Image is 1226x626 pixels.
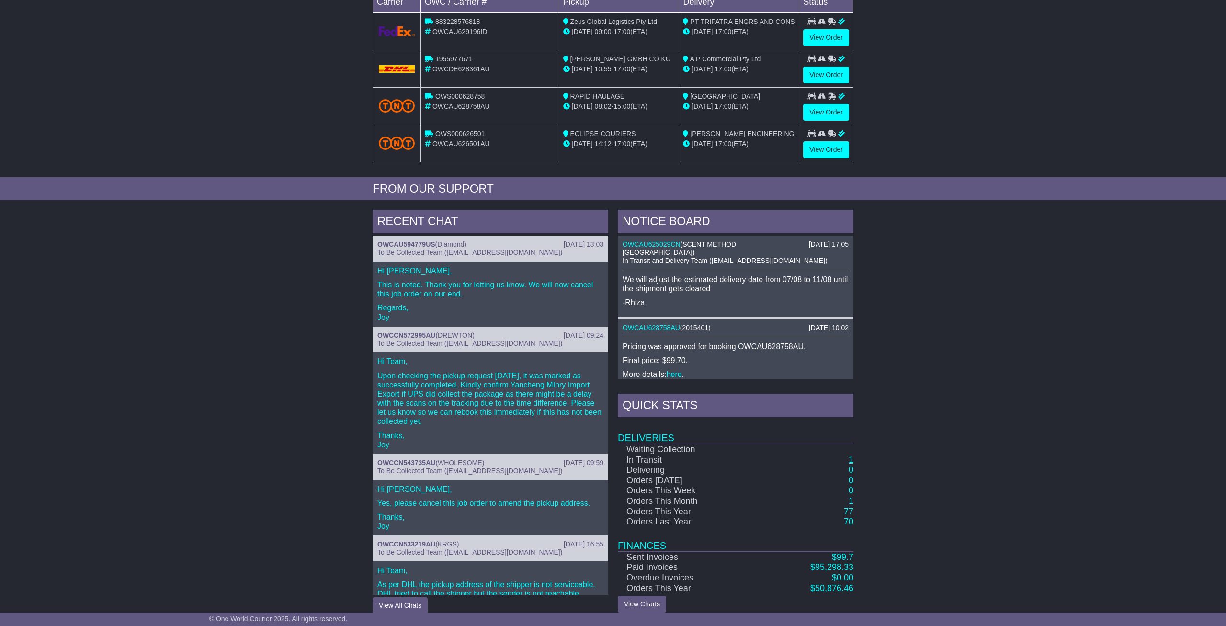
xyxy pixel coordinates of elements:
span: 15:00 [613,102,630,110]
span: [PERSON_NAME] ENGINEERING [690,130,794,137]
td: Orders This Week [618,486,761,496]
div: (ETA) [683,64,795,74]
a: View Order [803,104,849,121]
td: Orders [DATE] [618,476,761,486]
span: [DATE] [572,28,593,35]
span: [DATE] [692,140,713,148]
p: This is noted. Thank you for letting us know. We will now cancel this job order on our end. [377,280,603,298]
span: OWS000628758 [435,92,485,100]
td: Overdue Invoices [618,573,761,583]
span: KRGS [438,540,457,548]
a: 0 [849,465,853,475]
a: OWCAU628758AU [623,324,680,331]
img: TNT_Domestic.png [379,137,415,149]
div: - (ETA) [563,27,675,37]
p: Yes, please cancel this job order to amend the pickup address. [377,499,603,508]
a: OWCAU625029CN [623,240,681,248]
span: In Transit and Delivery Team ([EMAIL_ADDRESS][DOMAIN_NAME]) [623,257,828,264]
p: Hi Team, [377,566,603,575]
span: OWCDE628361AU [432,65,490,73]
span: [DATE] [692,102,713,110]
button: View All Chats [373,597,428,614]
span: ECLIPSE COURIERS [570,130,636,137]
p: Hi Team, [377,357,603,366]
td: Waiting Collection [618,444,761,455]
a: OWCCN543735AU [377,459,435,467]
span: 17:00 [715,28,731,35]
p: We will adjust the estimated delivery date from 07/08 to 11/08 until the shipment gets cleared [623,275,849,293]
p: Thanks, Joy [377,431,603,449]
span: OWCAU628758AU [432,102,490,110]
span: WHOLESOME [438,459,482,467]
span: A P Commercial Pty Ltd [690,55,761,63]
span: 10:55 [595,65,612,73]
img: DHL.png [379,65,415,73]
span: DREWTON [438,331,472,339]
span: To Be Collected Team ([EMAIL_ADDRESS][DOMAIN_NAME]) [377,249,562,256]
div: ( ) [377,459,603,467]
span: 99.7 [837,552,853,562]
td: Finances [618,527,853,552]
td: Sent Invoices [618,552,761,563]
a: OWCAU594779US [377,240,435,248]
span: 14:12 [595,140,612,148]
div: [DATE] 13:03 [564,240,603,249]
a: $0.00 [832,573,853,582]
span: 17:00 [715,65,731,73]
div: [DATE] 17:05 [809,240,849,249]
span: SCENT METHOD [GEOGRAPHIC_DATA] [623,240,736,256]
span: 17:00 [613,65,630,73]
td: In Transit [618,455,761,466]
span: 17:00 [613,28,630,35]
a: OWCCN572995AU [377,331,435,339]
td: Orders Last Year [618,517,761,527]
span: © One World Courier 2025. All rights reserved. [209,615,348,623]
span: 08:02 [595,102,612,110]
a: 0 [849,486,853,495]
a: View Order [803,141,849,158]
span: [DATE] [692,65,713,73]
span: To Be Collected Team ([EMAIL_ADDRESS][DOMAIN_NAME]) [377,467,562,475]
span: [PERSON_NAME] GMBH CO KG [570,55,671,63]
span: OWCAU626501AU [432,140,490,148]
p: More details: . [623,370,849,379]
div: [DATE] 09:59 [564,459,603,467]
span: [DATE] [572,65,593,73]
span: To Be Collected Team ([EMAIL_ADDRESS][DOMAIN_NAME]) [377,340,562,347]
a: View Charts [618,596,666,613]
td: Orders This Year [618,507,761,517]
img: GetCarrierServiceLogo [379,26,415,36]
td: Paid Invoices [618,562,761,573]
a: View Order [803,29,849,46]
span: 17:00 [715,102,731,110]
a: 1 [849,455,853,465]
div: ( ) [623,240,849,257]
a: $99.7 [832,552,853,562]
div: (ETA) [683,102,795,112]
td: Orders This Month [618,496,761,507]
img: TNT_Domestic.png [379,99,415,112]
p: -Rhiza [623,298,849,307]
span: 1955977671 [435,55,473,63]
a: OWCCN533219AU [377,540,435,548]
div: ( ) [377,331,603,340]
div: ( ) [377,240,603,249]
a: $50,876.46 [810,583,853,593]
span: 50,876.46 [815,583,853,593]
p: Thanks, Joy [377,512,603,531]
td: Orders This Year [618,583,761,594]
span: 0.00 [837,573,853,582]
div: ( ) [377,540,603,548]
div: Quick Stats [618,394,853,420]
span: To Be Collected Team ([EMAIL_ADDRESS][DOMAIN_NAME]) [377,548,562,556]
span: 09:00 [595,28,612,35]
span: [DATE] [572,102,593,110]
div: NOTICE BOARD [618,210,853,236]
td: Delivering [618,465,761,476]
div: - (ETA) [563,64,675,74]
span: RAPID HAULAGE [570,92,625,100]
p: As per DHL the pickup address of the shipper is not serviceable. DHL tried to call the shipper bu... [377,580,603,598]
a: here [667,370,682,378]
div: FROM OUR SUPPORT [373,182,853,196]
span: PT TRIPATRA ENGRS AND CONS [690,18,795,25]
